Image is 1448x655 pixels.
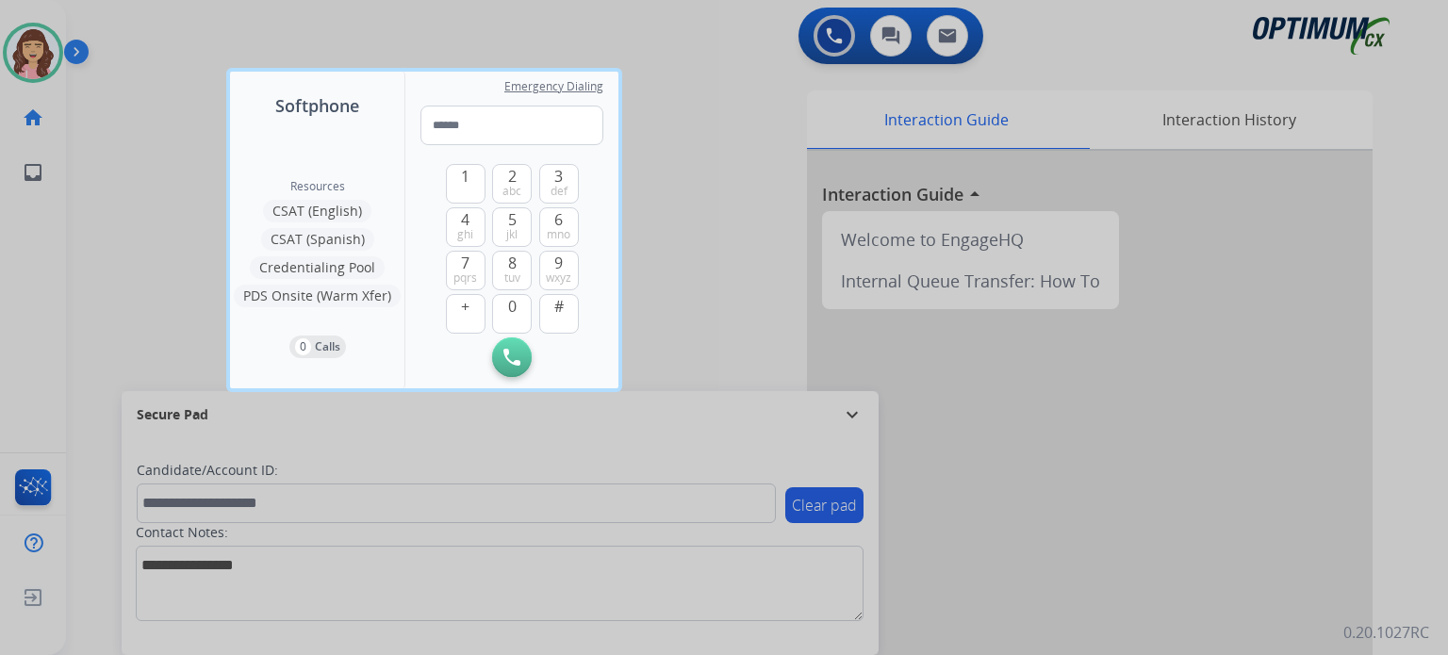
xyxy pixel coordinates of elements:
span: 7 [461,252,469,274]
span: 9 [554,252,563,274]
button: # [539,294,579,334]
span: tuv [504,270,520,286]
button: 8tuv [492,251,532,290]
button: 3def [539,164,579,204]
button: 5jkl [492,207,532,247]
button: 7pqrs [446,251,485,290]
span: 4 [461,208,469,231]
p: 0 [295,338,311,355]
span: 8 [508,252,517,274]
button: CSAT (Spanish) [261,228,374,251]
span: jkl [506,227,518,242]
p: Calls [315,338,340,355]
button: 0 [492,294,532,334]
button: 0Calls [289,336,346,358]
button: 1 [446,164,485,204]
button: Credentialing Pool [250,256,385,279]
span: 2 [508,165,517,188]
span: ghi [457,227,473,242]
span: abc [502,184,521,199]
button: 4ghi [446,207,485,247]
span: 1 [461,165,469,188]
span: 6 [554,208,563,231]
span: wxyz [546,270,571,286]
span: # [554,295,564,318]
span: 0 [508,295,517,318]
button: PDS Onsite (Warm Xfer) [234,285,401,307]
span: Emergency Dialing [504,79,603,94]
button: 9wxyz [539,251,579,290]
button: 6mno [539,207,579,247]
button: + [446,294,485,334]
span: + [461,295,469,318]
p: 0.20.1027RC [1343,621,1429,644]
button: CSAT (English) [263,200,371,222]
span: 3 [554,165,563,188]
button: 2abc [492,164,532,204]
span: mno [547,227,570,242]
span: def [551,184,568,199]
img: call-button [503,349,520,366]
span: Resources [290,179,345,194]
span: 5 [508,208,517,231]
span: pqrs [453,270,477,286]
span: Softphone [275,92,359,119]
